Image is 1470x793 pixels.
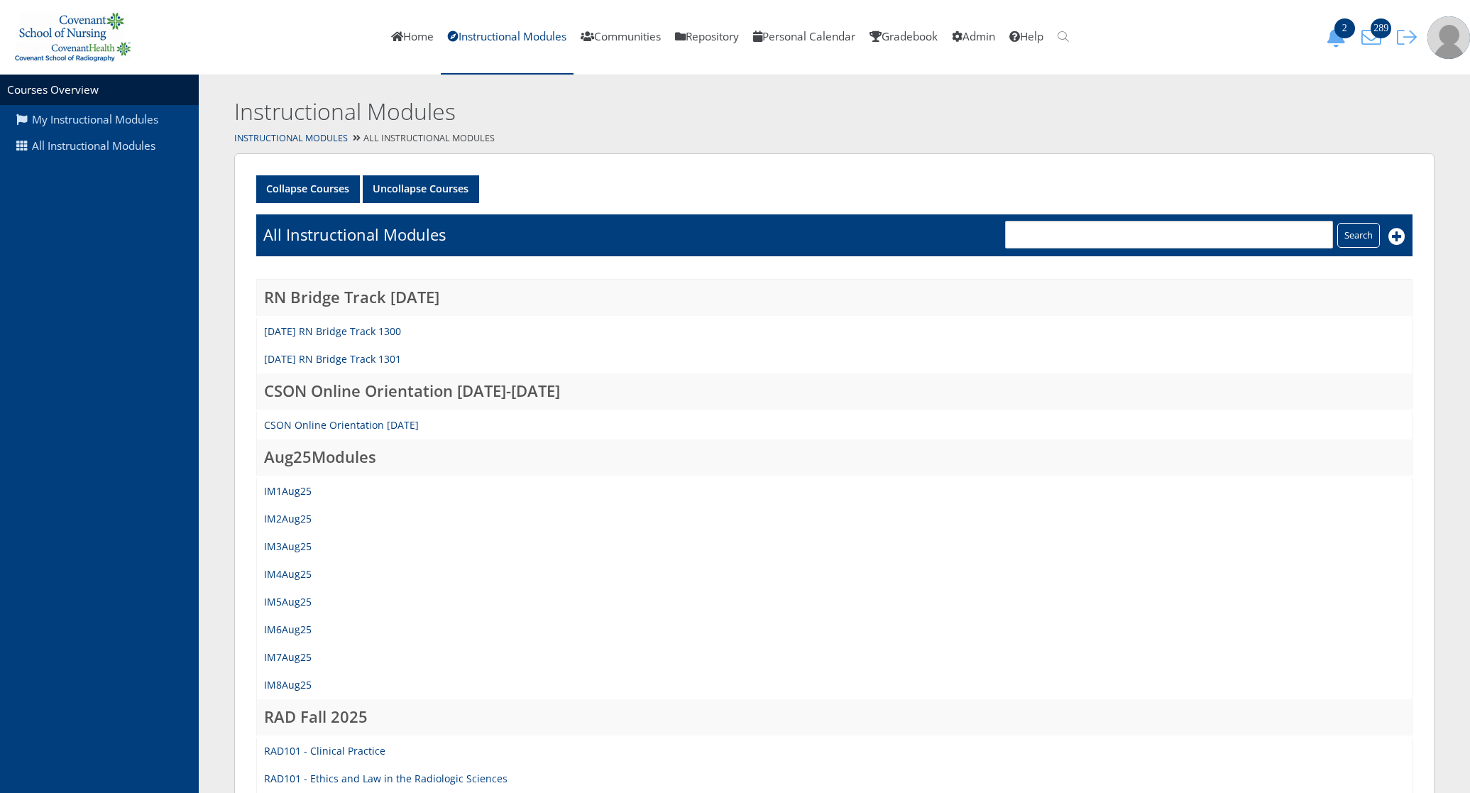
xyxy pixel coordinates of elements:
[264,623,312,636] a: IM6Aug25
[264,540,312,553] a: IM3Aug25
[264,418,419,432] a: CSON Online Orientation [DATE]
[264,484,312,498] a: IM1Aug25
[363,175,479,203] a: Uncollapse Courses
[264,744,385,758] a: RAD101 - Clinical Practice
[264,650,312,664] a: IM7Aug25
[264,678,312,691] a: IM8Aug25
[256,175,360,203] a: Collapse Courses
[1321,29,1356,44] a: 2
[264,772,508,785] a: RAD101 - Ethics and Law in the Radiologic Sciences
[234,96,1161,128] h2: Instructional Modules
[1388,228,1405,245] i: Add New
[264,324,401,338] a: [DATE] RN Bridge Track 1300
[7,82,99,97] a: Courses Overview
[263,224,446,246] h1: All Instructional Modules
[1337,223,1380,248] input: Search
[264,512,312,525] a: IM2Aug25
[1356,27,1392,48] button: 289
[257,439,1413,477] td: Aug25Modules
[1321,27,1356,48] button: 2
[199,128,1470,149] div: All Instructional Modules
[257,279,1413,317] td: RN Bridge Track [DATE]
[257,699,1413,737] td: RAD Fall 2025
[1371,18,1391,38] span: 289
[234,132,348,144] a: Instructional Modules
[1356,29,1392,44] a: 289
[257,373,1413,411] td: CSON Online Orientation [DATE]-[DATE]
[264,595,312,608] a: IM5Aug25
[264,567,312,581] a: IM4Aug25
[1334,18,1355,38] span: 2
[264,352,401,366] a: [DATE] RN Bridge Track 1301
[1427,16,1470,59] img: user-profile-default-picture.png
